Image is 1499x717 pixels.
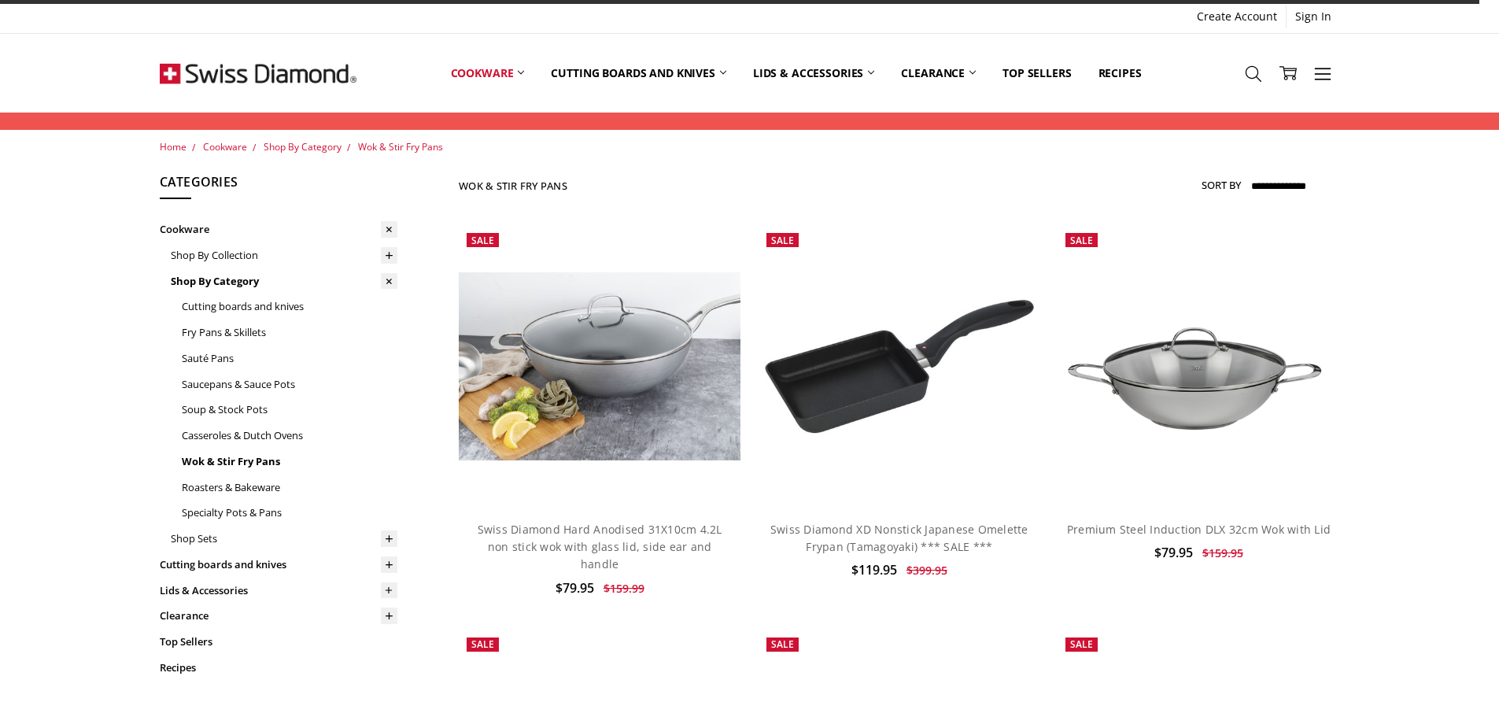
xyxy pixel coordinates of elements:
a: Fry Pans & Skillets [182,320,397,346]
span: $79.95 [556,579,594,597]
span: $399.95 [906,563,947,578]
a: Recipes [1085,38,1155,108]
a: Specialty Pots & Pans [182,500,397,526]
span: $119.95 [851,561,897,578]
a: Premium Steel Induction DLX 32cm Wok with Lid [1058,225,1339,507]
a: Saucepans & Sauce Pots [182,371,397,397]
a: Wok & Stir Fry Pans [182,449,397,475]
a: Shop By Category [171,268,397,294]
a: Clearance [160,603,397,629]
a: Casseroles & Dutch Ovens [182,423,397,449]
span: Sale [1070,234,1093,247]
a: Cutting boards and knives [160,552,397,578]
h1: Wok & Stir Fry Pans [459,179,567,192]
a: Sauté Pans [182,346,397,371]
a: Swiss Diamond Hard Anodised 31X10cm 4.2L non stick wok with glass lid, side ear and handle [459,225,740,507]
label: Sort By [1202,172,1241,198]
a: Premium Steel Induction DLX 32cm Wok with Lid [1067,522,1331,537]
a: Shop Sets [171,526,397,552]
h5: Categories [160,172,397,199]
a: Lids & Accessories [160,578,397,604]
a: Wok & Stir Fry Pans [358,140,443,153]
a: Cookware [160,216,397,242]
a: Cookware [203,140,247,153]
span: $159.99 [604,581,644,596]
a: Cookware [438,38,538,108]
a: Cutting boards and knives [537,38,740,108]
a: Create Account [1188,6,1286,28]
img: Free Shipping On Every Order [160,34,356,113]
img: Swiss Diamond XD Nonstick Japanese Omelette Frypan (Tamagoyaki) *** SALE *** [759,294,1040,438]
a: Swiss Diamond XD Nonstick Japanese Omelette Frypan (Tamagoyaki) *** SALE *** [759,225,1040,507]
span: Sale [471,638,494,651]
img: Swiss Diamond Hard Anodised 31X10cm 4.2L non stick wok with glass lid, side ear and handle [459,272,740,460]
span: $159.95 [1202,545,1243,560]
a: Shop By Collection [171,242,397,268]
span: Sale [1070,638,1093,651]
a: Swiss Diamond XD Nonstick Japanese Omelette Frypan (Tamagoyaki) *** SALE *** [770,522,1028,554]
a: Top Sellers [160,629,397,655]
a: Soup & Stock Pots [182,397,397,423]
a: Swiss Diamond Hard Anodised 31X10cm 4.2L non stick wok with glass lid, side ear and handle [478,522,722,572]
a: Cutting boards and knives [182,294,397,320]
span: Sale [771,638,794,651]
a: Clearance [888,38,989,108]
span: $79.95 [1154,544,1193,561]
a: Recipes [160,655,397,681]
a: Top Sellers [989,38,1084,108]
img: Premium Steel Induction DLX 32cm Wok with Lid [1058,272,1339,460]
span: Sale [771,234,794,247]
a: Home [160,140,186,153]
a: Lids & Accessories [740,38,888,108]
a: Shop By Category [264,140,342,153]
a: Sign In [1287,6,1340,28]
span: Sale [471,234,494,247]
a: Roasters & Bakeware [182,475,397,501]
